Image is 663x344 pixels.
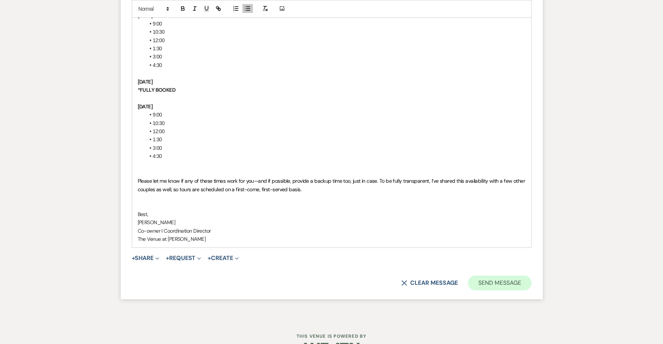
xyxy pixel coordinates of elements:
li: 1:30 [145,135,526,144]
strong: [DATE] [138,12,153,19]
span: [PERSON_NAME] [138,219,175,226]
strong: [DATE] [138,78,153,85]
strong: [DATE] [138,103,153,110]
button: Request [166,255,201,261]
li: 10:30 [145,28,526,36]
span: The Venue at [PERSON_NAME] [138,236,205,242]
button: Create [208,255,238,261]
li: 9:00 [145,111,526,119]
li: 9:00 [145,20,526,28]
span: Please let me know if any of these times work for you—and if possible, provide a backup time too,... [138,178,526,192]
li: 12:00 [145,36,526,44]
span: + [208,255,211,261]
li: 3:00 [145,144,526,152]
span: + [166,255,169,261]
span: Best, [138,211,148,217]
li: 4:30 [145,61,526,69]
li: 10:30 [145,119,526,127]
strong: *FULLY BOOKED [138,87,176,93]
li: 3:00 [145,53,526,61]
span: + [132,255,135,261]
li: 4:30 [145,152,526,160]
button: Share [132,255,160,261]
li: 1:30 [145,44,526,53]
span: Co-owner I Coordination Director [138,227,211,234]
button: Send Message [468,276,531,290]
li: 12:00 [145,127,526,135]
button: Clear message [401,280,458,286]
